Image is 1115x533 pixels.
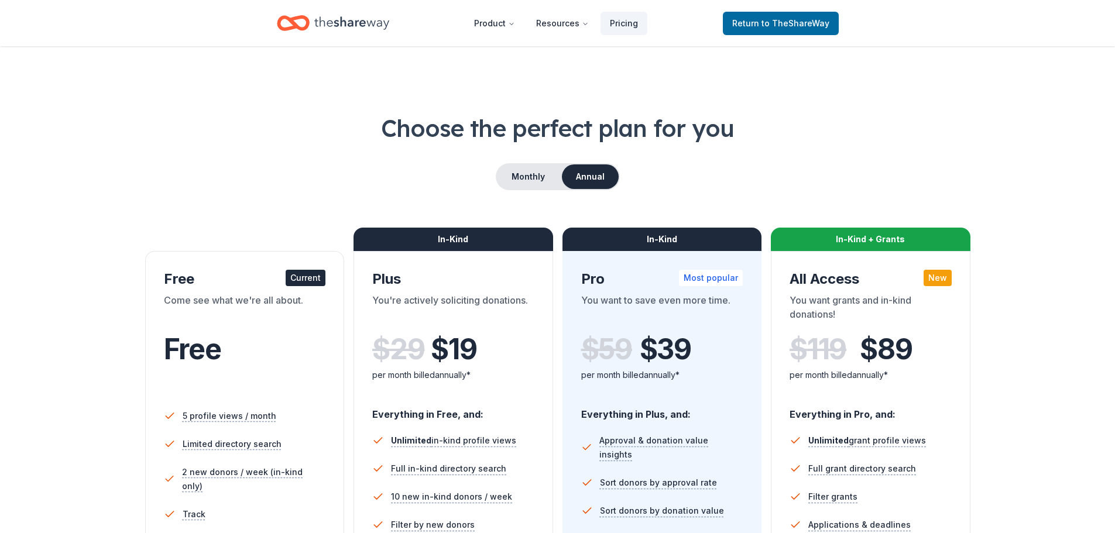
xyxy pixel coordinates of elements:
[600,476,717,490] span: Sort donors by approval rate
[562,164,619,189] button: Annual
[761,18,829,28] span: to TheShareWay
[465,12,524,35] button: Product
[465,9,647,37] nav: Main
[732,16,829,30] span: Return
[723,12,839,35] a: Returnto TheShareWay
[183,437,282,451] span: Limited directory search
[277,9,389,37] a: Home
[164,332,221,366] span: Free
[391,462,506,476] span: Full in-kind directory search
[581,270,743,288] div: Pro
[808,435,926,445] span: grant profile views
[183,507,205,521] span: Track
[640,333,691,366] span: $ 39
[391,435,516,445] span: in-kind profile views
[790,293,952,326] div: You want grants and in-kind donations!
[599,434,743,462] span: Approval & donation value insights
[808,435,849,445] span: Unlimited
[164,293,326,326] div: Come see what we're all about.
[372,293,534,326] div: You're actively soliciting donations.
[924,270,952,286] div: New
[562,228,762,251] div: In-Kind
[354,228,553,251] div: In-Kind
[431,333,476,366] span: $ 19
[164,270,326,288] div: Free
[497,164,560,189] button: Monthly
[391,435,431,445] span: Unlimited
[771,228,970,251] div: In-Kind + Grants
[581,293,743,326] div: You want to save even more time.
[601,12,647,35] a: Pricing
[600,504,724,518] span: Sort donors by donation value
[391,518,475,532] span: Filter by new donors
[391,490,512,504] span: 10 new in-kind donors / week
[286,270,325,286] div: Current
[581,397,743,422] div: Everything in Plus, and:
[790,368,952,382] div: per month billed annually*
[372,270,534,288] div: Plus
[679,270,743,286] div: Most popular
[860,333,912,366] span: $ 89
[183,409,276,423] span: 5 profile views / month
[808,518,911,532] span: Applications & deadlines
[808,462,916,476] span: Full grant directory search
[527,12,598,35] button: Resources
[47,112,1068,145] h1: Choose the perfect plan for you
[372,368,534,382] div: per month billed annually*
[808,490,857,504] span: Filter grants
[372,397,534,422] div: Everything in Free, and:
[790,270,952,288] div: All Access
[581,368,743,382] div: per month billed annually*
[790,397,952,422] div: Everything in Pro, and:
[182,465,325,493] span: 2 new donors / week (in-kind only)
